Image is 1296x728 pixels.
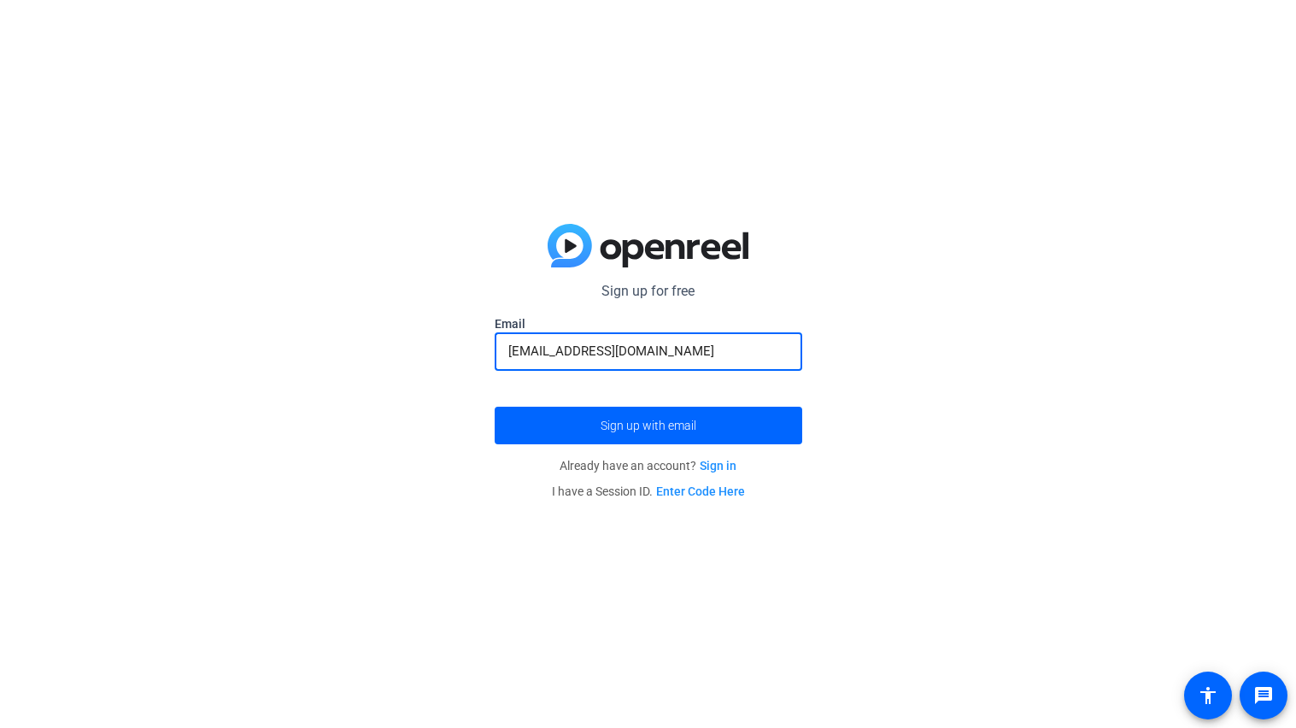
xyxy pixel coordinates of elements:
mat-icon: accessibility [1198,685,1218,706]
a: Sign in [700,459,736,473]
span: I have a Session ID. [552,484,745,498]
mat-icon: message [1253,685,1274,706]
span: Already have an account? [560,459,736,473]
label: Email [495,315,802,332]
button: Sign up with email [495,407,802,444]
a: Enter Code Here [656,484,745,498]
input: Enter Email Address [508,341,789,361]
img: blue-gradient.svg [548,224,748,268]
p: Sign up for free [495,281,802,302]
